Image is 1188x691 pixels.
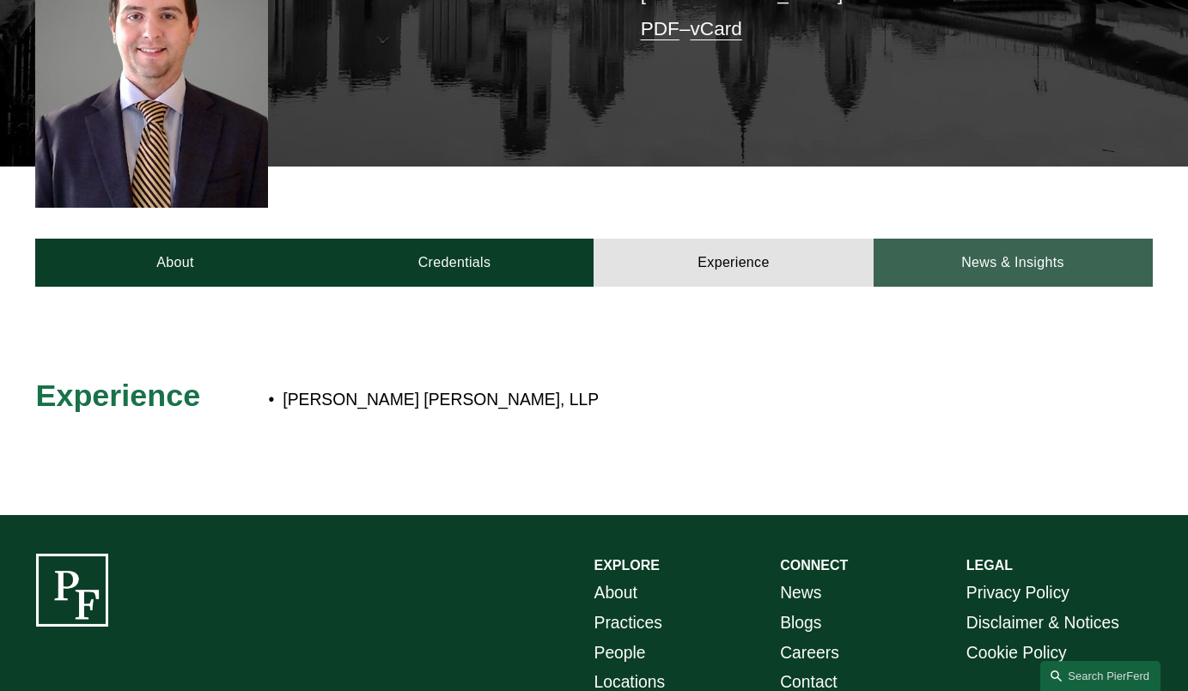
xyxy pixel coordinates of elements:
[966,609,1119,639] a: Disclaimer & Notices
[966,558,1013,573] strong: LEGAL
[314,239,594,287] a: Credentials
[1040,661,1161,691] a: Search this site
[691,18,742,39] a: vCard
[594,639,646,669] a: People
[35,378,200,413] span: Experience
[35,239,314,287] a: About
[780,639,839,669] a: Careers
[283,385,1013,415] p: [PERSON_NAME] [PERSON_NAME], LLP
[594,609,662,639] a: Practices
[594,239,873,287] a: Experience
[641,18,679,39] a: PDF
[966,639,1067,669] a: Cookie Policy
[594,558,660,573] strong: EXPLORE
[780,558,848,573] strong: CONNECT
[966,579,1069,609] a: Privacy Policy
[780,579,821,609] a: News
[594,579,637,609] a: About
[874,239,1153,287] a: News & Insights
[780,609,821,639] a: Blogs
